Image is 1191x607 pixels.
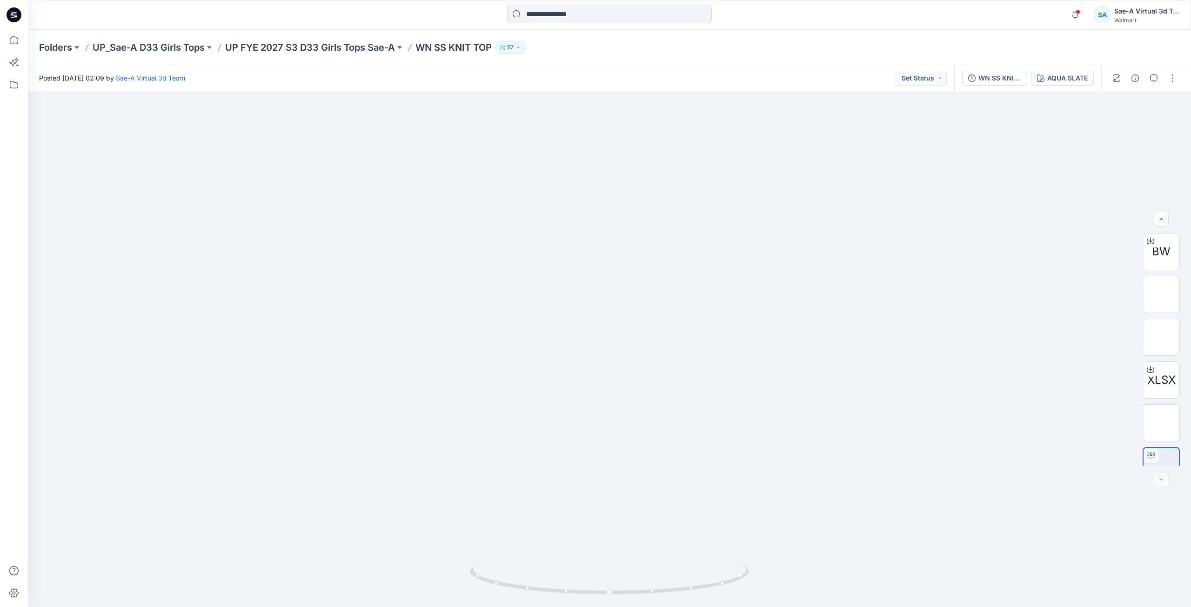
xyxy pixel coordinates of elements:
[1147,372,1176,388] span: XLSX
[1128,71,1143,86] button: Details
[507,42,514,53] p: 57
[1047,73,1088,83] div: AQUA SLATE
[495,41,525,54] button: 57
[116,74,185,82] a: Sae-A Virtual 3d Team
[39,73,185,83] span: Posted [DATE] 02:09 by
[1114,17,1179,24] div: Walmart
[1152,243,1171,260] span: BW
[415,41,492,54] p: WN SS KNIT TOP
[93,41,205,54] a: UP_Sae-A D33 Girls Tops
[962,71,1027,86] button: WN SS KNIT TOP_REV1_FULL COLORWAYS
[39,41,72,54] a: Folders
[225,41,395,54] a: UP FYE 2027 S3 D33 Girls Tops Sae-A
[1094,7,1111,23] div: SA
[1031,71,1094,86] button: AQUA SLATE
[978,73,1021,83] div: WN SS KNIT TOP_REV1_FULL COLORWAYS
[1114,6,1179,17] div: Sae-A Virtual 3d Team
